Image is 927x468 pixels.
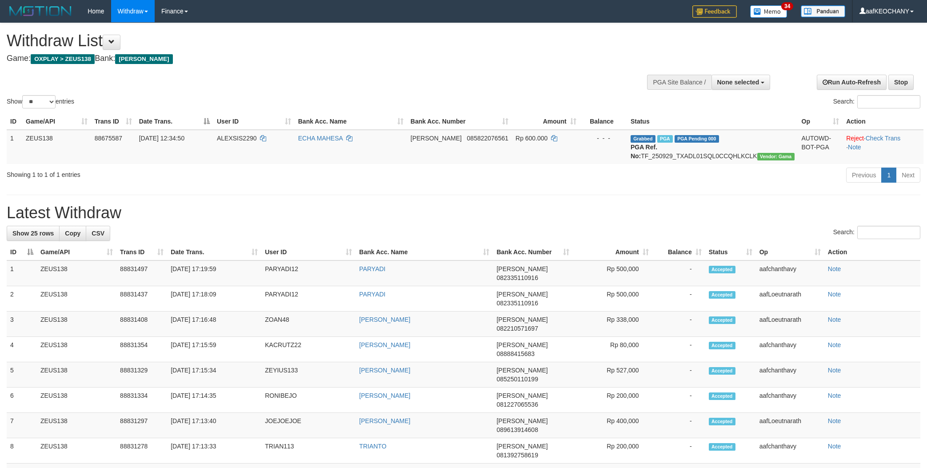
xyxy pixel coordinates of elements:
[37,388,116,413] td: ZEUS138
[261,244,356,260] th: User ID: activate to sort column ascending
[652,260,705,286] td: -
[627,130,798,164] td: TF_250929_TXADL01SQL0CCQHLKCLK
[359,316,410,323] a: [PERSON_NAME]
[828,341,841,348] a: Note
[261,438,356,464] td: TRIAN113
[136,113,213,130] th: Date Trans.: activate to sort column descending
[828,316,841,323] a: Note
[496,350,535,357] span: Copy 08888415683 to clipboard
[37,244,116,260] th: Game/API: activate to sort column ascending
[167,244,261,260] th: Date Trans.: activate to sort column ascending
[573,337,652,362] td: Rp 80,000
[95,135,122,142] span: 88675587
[756,312,824,337] td: aafLoeutnarath
[359,291,385,298] a: PARYADI
[261,337,356,362] td: KACRUTZ22
[828,265,841,272] a: Note
[573,260,652,286] td: Rp 500,000
[91,113,136,130] th: Trans ID: activate to sort column ascending
[217,135,257,142] span: ALEXSIS2290
[496,392,547,399] span: [PERSON_NAME]
[37,438,116,464] td: ZEUS138
[167,286,261,312] td: [DATE] 17:18:09
[709,266,735,273] span: Accepted
[12,230,54,237] span: Show 25 rows
[261,260,356,286] td: PARYADI12
[828,367,841,374] a: Note
[843,130,923,164] td: · ·
[652,286,705,312] td: -
[798,113,843,130] th: Op: activate to sort column ascending
[31,54,95,64] span: OXPLAY > ZEUS138
[652,438,705,464] td: -
[756,337,824,362] td: aafchanthavy
[817,75,887,90] a: Run Auto-Refresh
[261,388,356,413] td: RONIBEJO
[7,95,74,108] label: Show entries
[573,244,652,260] th: Amount: activate to sort column ascending
[37,260,116,286] td: ZEUS138
[573,286,652,312] td: Rp 500,000
[657,135,673,143] span: Marked by aafpengsreynich
[888,75,914,90] a: Stop
[407,113,512,130] th: Bank Acc. Number: activate to sort column ascending
[7,312,37,337] td: 3
[828,443,841,450] a: Note
[359,341,410,348] a: [PERSON_NAME]
[115,54,172,64] span: [PERSON_NAME]
[37,362,116,388] td: ZEUS138
[295,113,407,130] th: Bank Acc. Name: activate to sort column ascending
[496,401,538,408] span: Copy 081227065536 to clipboard
[857,226,920,239] input: Search:
[116,286,167,312] td: 88831437
[496,316,547,323] span: [PERSON_NAME]
[627,113,798,130] th: Status
[709,291,735,299] span: Accepted
[756,438,824,464] td: aafchanthavy
[652,388,705,413] td: -
[652,312,705,337] td: -
[583,134,623,143] div: - - -
[496,325,538,332] span: Copy 082210571697 to clipboard
[496,291,547,298] span: [PERSON_NAME]
[846,168,882,183] a: Previous
[496,376,538,383] span: Copy 085250110199 to clipboard
[22,113,91,130] th: Game/API: activate to sort column ascending
[756,260,824,286] td: aafchanthavy
[167,413,261,438] td: [DATE] 17:13:40
[359,265,385,272] a: PARYADI
[493,244,572,260] th: Bank Acc. Number: activate to sort column ascending
[116,260,167,286] td: 88831497
[756,244,824,260] th: Op: activate to sort column ascending
[7,286,37,312] td: 2
[261,413,356,438] td: JOEJOEJOE
[833,226,920,239] label: Search:
[7,113,22,130] th: ID
[7,438,37,464] td: 8
[709,316,735,324] span: Accepted
[652,337,705,362] td: -
[866,135,901,142] a: Check Trans
[798,130,843,164] td: AUTOWD-BOT-PGA
[496,417,547,424] span: [PERSON_NAME]
[37,413,116,438] td: ZEUS138
[580,113,627,130] th: Balance
[652,244,705,260] th: Balance: activate to sort column ascending
[692,5,737,18] img: Feedback.jpg
[167,362,261,388] td: [DATE] 17:15:34
[116,244,167,260] th: Trans ID: activate to sort column ascending
[22,95,56,108] select: Showentries
[709,392,735,400] span: Accepted
[37,312,116,337] td: ZEUS138
[37,286,116,312] td: ZEUS138
[7,413,37,438] td: 7
[756,413,824,438] td: aafLoeutnarath
[7,32,609,50] h1: Withdraw List
[709,367,735,375] span: Accepted
[7,167,380,179] div: Showing 1 to 1 of 1 entries
[213,113,295,130] th: User ID: activate to sort column ascending
[411,135,462,142] span: [PERSON_NAME]
[496,265,547,272] span: [PERSON_NAME]
[356,244,493,260] th: Bank Acc. Name: activate to sort column ascending
[496,452,538,459] span: Copy 081392758619 to clipboard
